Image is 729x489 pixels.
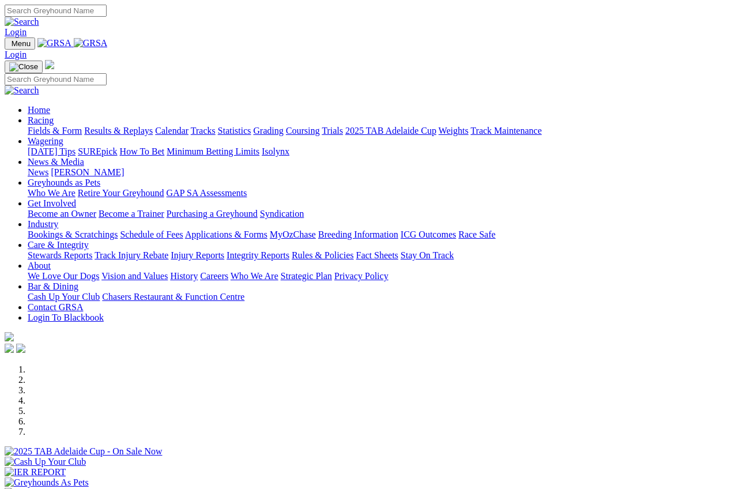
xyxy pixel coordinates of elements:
[28,126,82,136] a: Fields & Form
[28,292,100,302] a: Cash Up Your Club
[28,209,724,219] div: Get Involved
[28,261,51,270] a: About
[334,271,388,281] a: Privacy Policy
[78,146,117,156] a: SUREpick
[28,167,724,178] div: News & Media
[286,126,320,136] a: Coursing
[254,126,284,136] a: Grading
[28,271,724,281] div: About
[28,281,78,291] a: Bar & Dining
[231,271,278,281] a: Who We Are
[101,271,168,281] a: Vision and Values
[28,167,48,177] a: News
[5,27,27,37] a: Login
[12,39,31,48] span: Menu
[51,167,124,177] a: [PERSON_NAME]
[5,85,39,96] img: Search
[200,271,228,281] a: Careers
[28,178,100,187] a: Greyhounds as Pets
[5,73,107,85] input: Search
[28,209,96,219] a: Become an Owner
[28,302,83,312] a: Contact GRSA
[28,219,58,229] a: Industry
[5,467,66,477] img: IER REPORT
[439,126,469,136] a: Weights
[458,230,495,239] a: Race Safe
[16,344,25,353] img: twitter.svg
[5,477,89,488] img: Greyhounds As Pets
[167,146,259,156] a: Minimum Betting Limits
[167,209,258,219] a: Purchasing a Greyhound
[281,271,332,281] a: Strategic Plan
[5,5,107,17] input: Search
[28,271,99,281] a: We Love Our Dogs
[74,38,108,48] img: GRSA
[99,209,164,219] a: Become a Trainer
[270,230,316,239] a: MyOzChase
[5,332,14,341] img: logo-grsa-white.png
[28,115,54,125] a: Racing
[401,250,454,260] a: Stay On Track
[28,157,84,167] a: News & Media
[262,146,289,156] a: Isolynx
[5,17,39,27] img: Search
[5,37,35,50] button: Toggle navigation
[218,126,251,136] a: Statistics
[191,126,216,136] a: Tracks
[28,188,724,198] div: Greyhounds as Pets
[28,146,724,157] div: Wagering
[28,146,75,156] a: [DATE] Tips
[155,126,188,136] a: Calendar
[28,230,724,240] div: Industry
[5,446,163,457] img: 2025 TAB Adelaide Cup - On Sale Now
[78,188,164,198] a: Retire Your Greyhound
[28,126,724,136] div: Racing
[37,38,71,48] img: GRSA
[45,60,54,69] img: logo-grsa-white.png
[102,292,244,302] a: Chasers Restaurant & Function Centre
[170,271,198,281] a: History
[471,126,542,136] a: Track Maintenance
[28,198,76,208] a: Get Involved
[167,188,247,198] a: GAP SA Assessments
[28,292,724,302] div: Bar & Dining
[322,126,343,136] a: Trials
[345,126,436,136] a: 2025 TAB Adelaide Cup
[5,344,14,353] img: facebook.svg
[171,250,224,260] a: Injury Reports
[95,250,168,260] a: Track Injury Rebate
[226,250,289,260] a: Integrity Reports
[292,250,354,260] a: Rules & Policies
[185,230,267,239] a: Applications & Forms
[28,136,63,146] a: Wagering
[28,250,724,261] div: Care & Integrity
[28,105,50,115] a: Home
[5,50,27,59] a: Login
[28,250,92,260] a: Stewards Reports
[28,240,89,250] a: Care & Integrity
[5,61,43,73] button: Toggle navigation
[120,146,165,156] a: How To Bet
[28,313,104,322] a: Login To Blackbook
[356,250,398,260] a: Fact Sheets
[84,126,153,136] a: Results & Replays
[28,188,75,198] a: Who We Are
[28,230,118,239] a: Bookings & Scratchings
[318,230,398,239] a: Breeding Information
[260,209,304,219] a: Syndication
[401,230,456,239] a: ICG Outcomes
[5,457,86,467] img: Cash Up Your Club
[9,62,38,72] img: Close
[120,230,183,239] a: Schedule of Fees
